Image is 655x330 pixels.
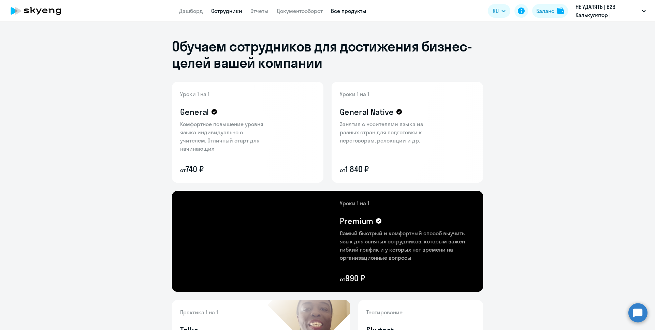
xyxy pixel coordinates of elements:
[340,229,475,262] p: Самый быстрый и комфортный способ выучить язык для занятых сотрудников, которым важен гибкий граф...
[340,215,373,226] h4: Premium
[172,38,483,71] h1: Обучаем сотрудников для достижения бизнес-целей вашей компании
[340,167,345,174] small: от
[536,7,554,15] div: Баланс
[488,4,510,18] button: RU
[180,106,209,117] h4: General
[180,308,276,316] p: Практика 1 на 1
[572,3,649,19] button: НЕ УДАЛЯТЬ | B2B Калькулятор | Предоплата | 2 000 000+ RUB, Компания для автотестов 0
[493,7,499,15] span: RU
[340,164,428,175] p: 1 840 ₽
[172,82,275,183] img: general-content-bg.png
[211,7,242,14] a: Сотрудники
[557,7,564,14] img: balance
[250,7,268,14] a: Отчеты
[340,90,428,98] p: Уроки 1 на 1
[532,4,568,18] button: Балансbalance
[332,82,439,183] img: general-native-content-bg.png
[331,7,366,14] a: Все продукты
[180,164,269,175] p: 740 ₽
[340,276,345,283] small: от
[576,3,639,19] p: НЕ УДАЛЯТЬ | B2B Калькулятор | Предоплата | 2 000 000+ RUB, Компания для автотестов 0
[340,120,428,145] p: Занятия с носителями языка из разных стран для подготовки к переговорам, релокации и др.
[340,106,394,117] h4: General Native
[340,199,475,207] p: Уроки 1 на 1
[245,191,483,292] img: premium-content-bg.png
[277,7,323,14] a: Документооборот
[179,7,203,14] a: Дашборд
[180,90,269,98] p: Уроки 1 на 1
[340,273,475,284] p: 990 ₽
[180,167,186,174] small: от
[180,120,269,153] p: Комфортное повышение уровня языка индивидуально с учителем. Отличный старт для начинающих
[366,308,475,316] p: Тестирование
